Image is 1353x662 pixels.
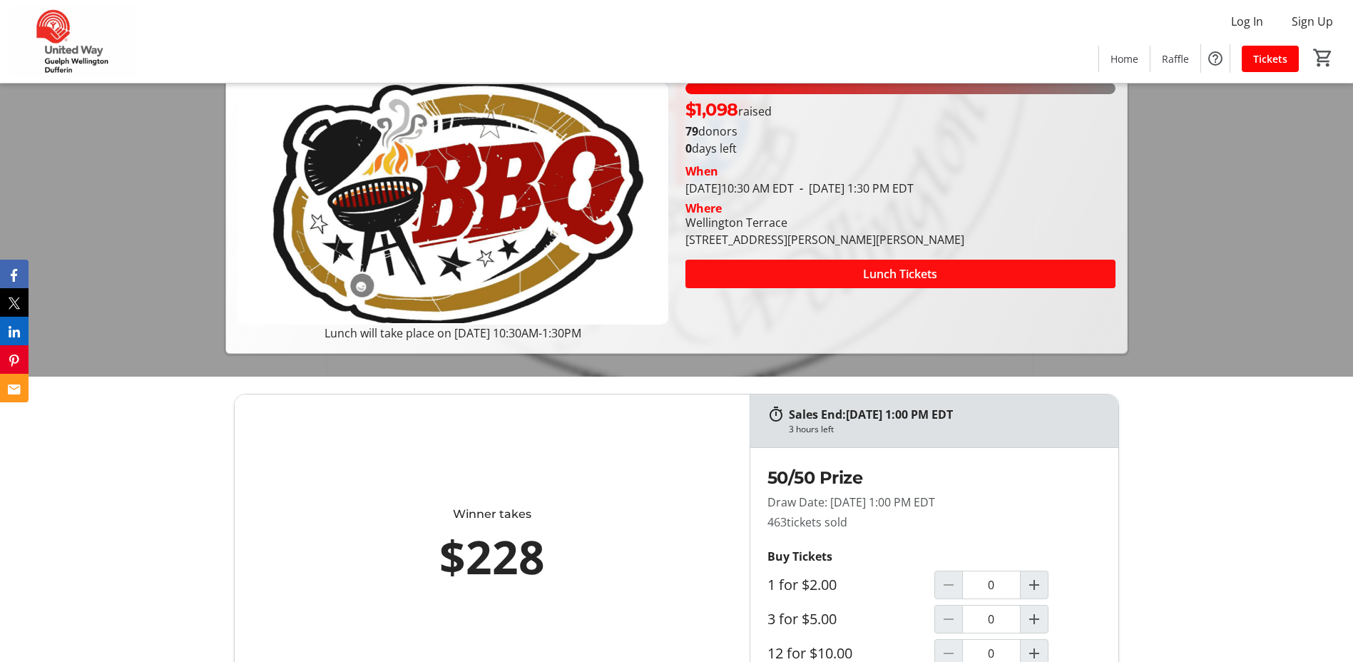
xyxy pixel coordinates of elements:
div: Winner takes [297,506,687,523]
div: 100% of fundraising goal reached [685,83,1115,94]
span: [DATE] 1:00 PM EDT [846,407,953,422]
button: Sign Up [1280,10,1344,33]
div: Where [685,203,722,214]
div: [STREET_ADDRESS][PERSON_NAME][PERSON_NAME] [685,231,964,248]
a: Tickets [1242,46,1299,72]
a: Raffle [1150,46,1200,72]
div: 3 hours left [789,423,834,436]
span: - [794,180,809,196]
p: Draw Date: [DATE] 1:00 PM EDT [767,494,1101,511]
button: Log In [1220,10,1275,33]
span: Lunch Tickets [863,265,937,282]
b: 79 [685,123,698,139]
span: Tickets [1253,51,1287,66]
strong: Buy Tickets [767,549,832,564]
button: Increment by one [1021,606,1048,633]
span: Raffle [1162,51,1189,66]
span: Home [1111,51,1138,66]
label: 1 for $2.00 [767,576,837,594]
label: 12 for $10.00 [767,645,852,662]
h2: 50/50 Prize [767,465,1101,491]
img: United Way Guelph Wellington Dufferin's Logo [9,6,136,77]
button: Cart [1310,45,1336,71]
span: 0 [685,141,692,156]
span: Sales End: [789,407,846,422]
div: Wellington Terrace [685,214,964,231]
span: [DATE] 10:30 AM EDT [685,180,794,196]
p: raised [685,97,772,123]
img: Campaign CTA Media Photo [238,83,668,325]
p: Lunch will take place on [DATE] 10:30AM-1:30PM [238,325,668,342]
button: Increment by one [1021,571,1048,599]
label: 3 for $5.00 [767,611,837,628]
a: Home [1099,46,1150,72]
p: donors [685,123,1115,140]
p: days left [685,140,1115,157]
span: $1,098 [685,99,738,120]
button: Help [1201,44,1230,73]
span: Sign Up [1292,13,1333,30]
div: $228 [297,523,687,591]
span: Log In [1231,13,1263,30]
span: [DATE] 1:30 PM EDT [794,180,914,196]
p: 463 tickets sold [767,514,1101,531]
button: Lunch Tickets [685,260,1115,288]
div: When [685,163,718,180]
